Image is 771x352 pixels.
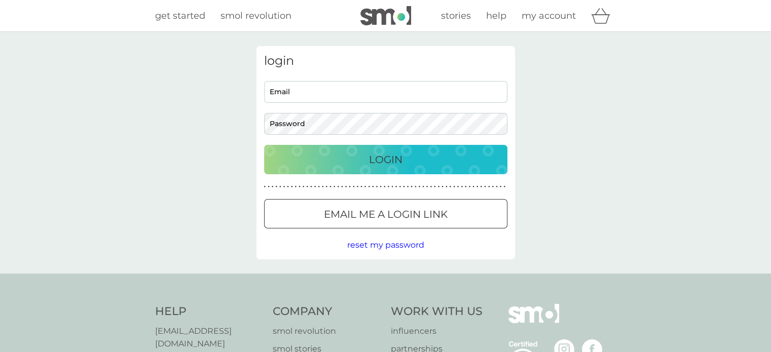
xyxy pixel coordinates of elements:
p: ● [329,184,332,189]
p: Email me a login link [324,206,448,222]
p: ● [318,184,320,189]
p: ● [496,184,498,189]
p: ● [500,184,502,189]
p: ● [364,184,366,189]
p: ● [442,184,444,189]
span: reset my password [347,240,424,250]
p: ● [303,184,305,189]
p: ● [450,184,452,189]
p: ● [384,184,386,189]
p: ● [492,184,494,189]
p: ● [360,184,362,189]
p: ● [287,184,289,189]
img: smol [360,6,411,25]
p: ● [457,184,459,189]
p: ● [368,184,370,189]
p: ● [322,184,324,189]
p: ● [453,184,455,189]
p: ● [446,184,448,189]
p: ● [376,184,378,189]
p: ● [434,184,436,189]
p: ● [380,184,382,189]
p: ● [415,184,417,189]
p: ● [395,184,397,189]
a: smol revolution [273,325,381,338]
p: ● [283,184,285,189]
p: ● [349,184,351,189]
p: ● [372,184,374,189]
p: ● [391,184,393,189]
p: ● [272,184,274,189]
p: ● [345,184,347,189]
p: ● [388,184,390,189]
span: stories [441,10,471,21]
p: ● [399,184,401,189]
p: ● [465,184,467,189]
p: ● [264,184,266,189]
p: ● [291,184,293,189]
p: ● [422,184,424,189]
p: ● [438,184,440,189]
span: get started [155,10,205,21]
h4: Work With Us [391,304,483,320]
p: ● [306,184,308,189]
p: ● [426,184,428,189]
p: ● [461,184,463,189]
a: [EMAIL_ADDRESS][DOMAIN_NAME] [155,325,263,350]
p: ● [503,184,505,189]
p: ● [469,184,471,189]
p: ● [481,184,483,189]
p: ● [403,184,405,189]
p: ● [326,184,328,189]
p: ● [310,184,312,189]
h3: login [264,54,507,68]
p: ● [419,184,421,189]
p: ● [341,184,343,189]
button: Login [264,145,507,174]
p: ● [268,184,270,189]
p: ● [275,184,277,189]
p: ● [337,184,339,189]
p: ● [407,184,409,189]
h4: Company [273,304,381,320]
a: stories [441,9,471,23]
a: my account [522,9,576,23]
button: Email me a login link [264,199,507,228]
p: ● [357,184,359,189]
p: ● [411,184,413,189]
p: ● [353,184,355,189]
p: Login [369,151,402,168]
button: reset my password [347,239,424,252]
p: ● [334,184,336,189]
a: get started [155,9,205,23]
img: smol [508,304,559,338]
p: ● [488,184,490,189]
h4: Help [155,304,263,320]
span: smol revolution [221,10,291,21]
a: help [486,9,506,23]
p: ● [430,184,432,189]
p: ● [279,184,281,189]
span: my account [522,10,576,21]
p: ● [299,184,301,189]
a: smol revolution [221,9,291,23]
a: influencers [391,325,483,338]
div: basket [591,6,616,26]
p: ● [472,184,474,189]
span: help [486,10,506,21]
p: ● [484,184,486,189]
p: ● [295,184,297,189]
p: ● [314,184,316,189]
p: ● [476,184,479,189]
